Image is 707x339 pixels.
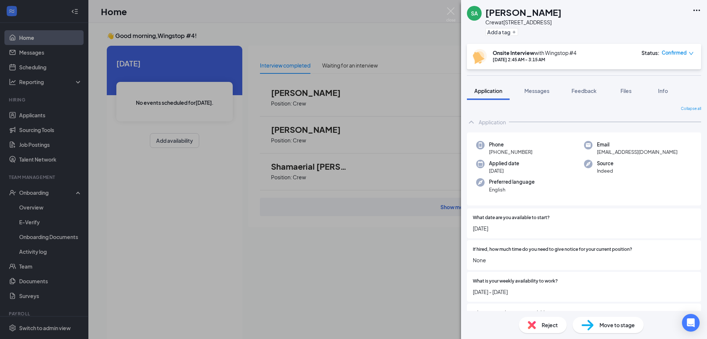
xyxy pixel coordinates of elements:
span: Reject [542,321,558,329]
span: Move to stage [599,321,635,329]
span: [DATE] - [DATE] [473,288,695,296]
span: Feedback [571,87,597,94]
div: with Wingstop #4 [493,49,576,56]
span: English [489,186,535,193]
div: Crew at [STREET_ADDRESS] [485,18,562,26]
span: Collapse all [681,106,701,112]
h1: [PERSON_NAME] [485,6,562,18]
span: Applied date [489,160,519,167]
span: Indeed [597,167,613,174]
span: [DATE] [489,167,519,174]
span: Preferred language [489,178,535,186]
button: PlusAdd a tag [485,28,518,36]
span: down [689,51,694,56]
svg: ChevronUp [467,118,476,127]
span: [EMAIL_ADDRESS][DOMAIN_NAME] [597,148,678,156]
span: Confirmed [662,49,687,56]
div: Application [479,118,506,126]
b: Onsite Interview [493,49,534,56]
span: Files [620,87,632,94]
span: What is your weekly availability to work? [473,278,558,285]
span: If hired, how much time do you need to give notice for your current position? [473,246,632,253]
span: What date are you available to start? [473,214,550,221]
span: Application [474,87,502,94]
div: Status : [641,49,659,56]
span: What times of day are you available? [473,309,550,316]
span: Info [658,87,668,94]
span: Phone [489,141,532,148]
span: [PHONE_NUMBER] [489,148,532,156]
span: Messages [524,87,549,94]
div: [DATE] 2:45 AM - 3:15 AM [493,56,576,63]
div: Open Intercom Messenger [682,314,700,332]
svg: Plus [512,30,516,34]
svg: Ellipses [692,6,701,15]
span: None [473,256,695,264]
span: [DATE] [473,224,695,232]
div: SA [471,10,478,17]
span: Source [597,160,613,167]
span: Email [597,141,678,148]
